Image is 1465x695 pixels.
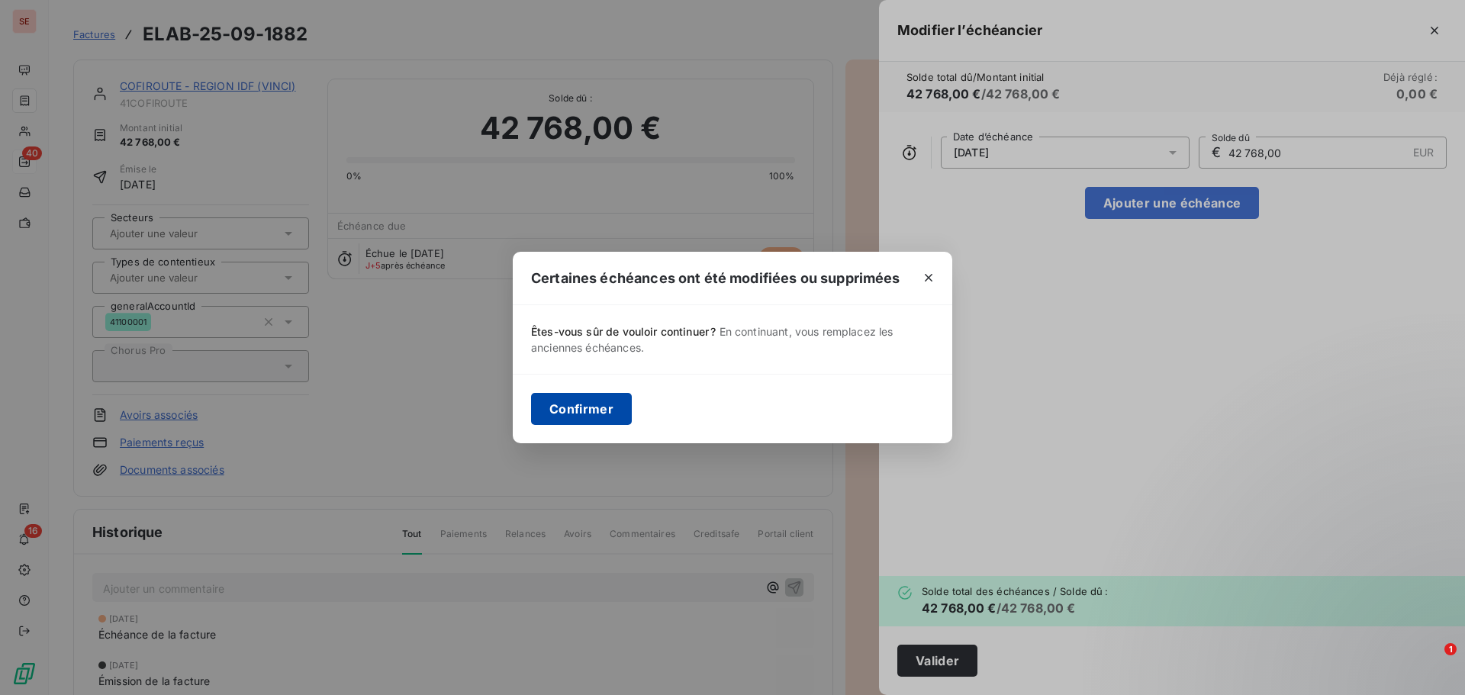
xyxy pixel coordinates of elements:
[531,393,632,425] button: Confirmer
[1413,643,1450,680] iframe: Intercom live chat
[531,325,716,338] span: Êtes-vous sûr de vouloir continuer ?
[1160,547,1465,654] iframe: Intercom notifications message
[531,268,900,288] span: Certaines échéances ont été modifiées ou supprimées
[1444,643,1457,655] span: 1
[531,325,893,354] span: En continuant, vous remplacez les anciennes échéances.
